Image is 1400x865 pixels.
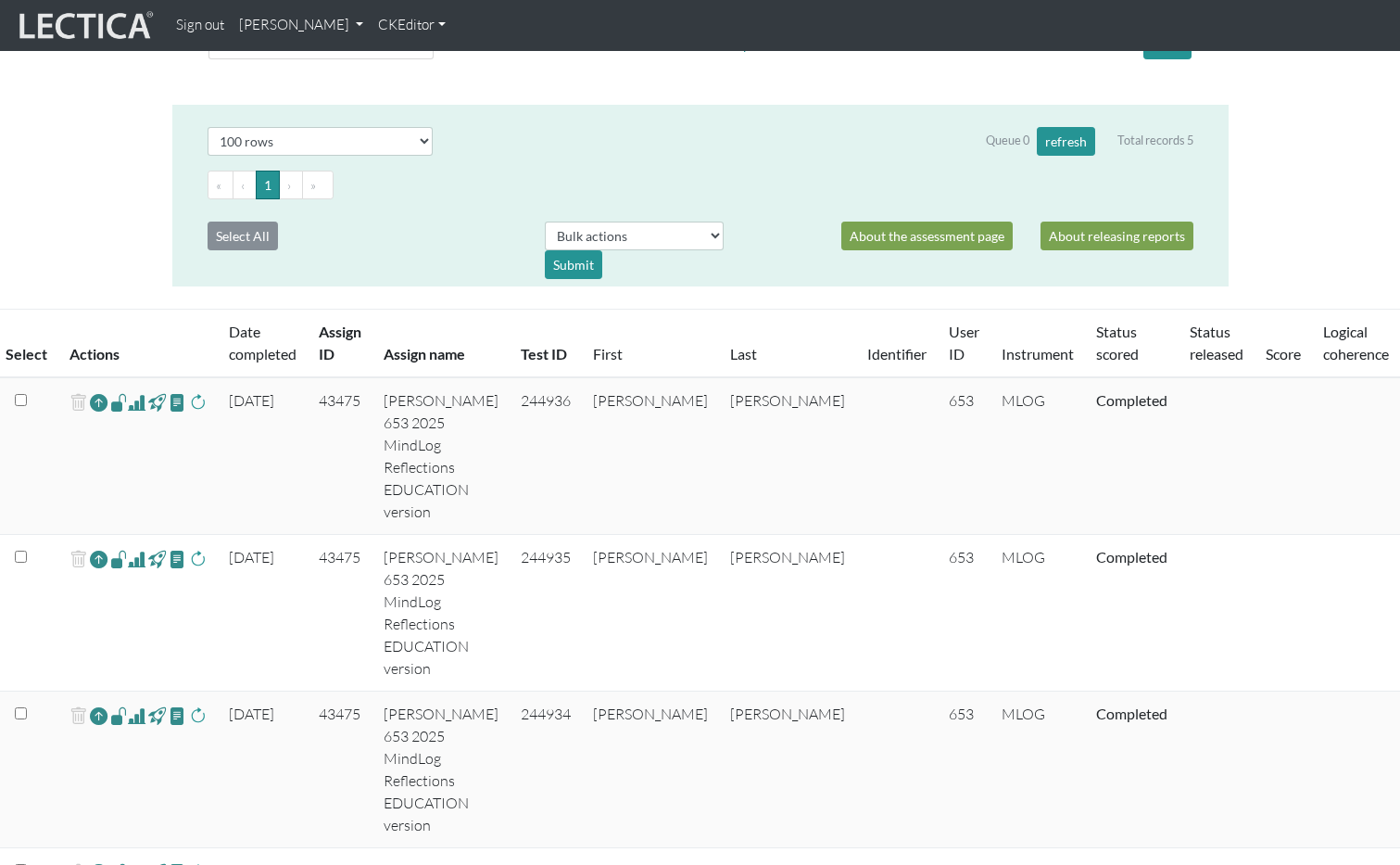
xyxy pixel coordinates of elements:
button: refresh [1037,127,1095,156]
td: MLOG [990,692,1085,848]
a: User ID [949,323,979,363]
span: view [169,705,186,726]
span: rescore [189,705,207,727]
td: [PERSON_NAME] [582,377,719,535]
td: 653 [938,692,990,848]
span: view [148,391,166,413]
span: view [169,391,186,413]
td: [PERSON_NAME] [719,535,856,692]
a: Date completed [229,323,296,363]
span: Analyst score [128,705,145,727]
td: [DATE] [218,692,308,848]
a: Reopen [90,389,107,416]
td: 43475 [308,692,372,848]
td: [PERSON_NAME] 653 2025 MindLog Reflections EDUCATION version [372,535,510,692]
span: view [169,548,186,569]
button: Select All [208,222,278,250]
span: view [148,705,166,726]
a: Reopen [90,546,107,573]
td: [PERSON_NAME] 653 2025 MindLog Reflections EDUCATION version [372,692,510,848]
a: Completed = assessment has been completed; CS scored = assessment has been CLAS scored; LS scored... [1096,391,1167,409]
td: [PERSON_NAME] [719,377,856,535]
td: 43475 [308,535,372,692]
span: view [110,548,128,569]
span: delete [69,703,87,730]
td: 244935 [510,535,582,692]
span: rescore [189,548,207,570]
a: Identifier [867,345,927,363]
a: Help [714,34,759,52]
td: 43475 [308,377,372,535]
span: delete [69,389,87,416]
a: CKEditor [371,7,453,44]
td: 653 [938,377,990,535]
td: [PERSON_NAME] [582,535,719,692]
a: Instrument [1002,345,1074,363]
td: 244936 [510,377,582,535]
td: [PERSON_NAME] [719,692,856,848]
a: About the assessment page [841,222,1013,250]
a: Completed = assessment has been completed; CS scored = assessment has been CLAS scored; LS scored... [1096,548,1167,566]
a: First [593,345,623,363]
span: view [110,705,128,726]
span: rescore [189,391,207,413]
th: Actions [58,310,218,378]
td: MLOG [990,535,1085,692]
a: Last [730,345,757,363]
a: Reopen [90,703,107,730]
td: 653 [938,535,990,692]
th: Assign ID [308,310,372,378]
span: view [110,391,128,413]
a: Completed = assessment has been completed; CS scored = assessment has been CLAS scored; LS scored... [1096,705,1167,722]
button: Go to page 1 [256,171,280,199]
a: Status scored [1096,323,1139,363]
span: view [148,548,166,569]
td: [PERSON_NAME] 653 2025 MindLog Reflections EDUCATION version [372,377,510,535]
a: Sign out [169,7,232,44]
th: Test ID [510,310,582,378]
th: Assign name [372,310,510,378]
td: [DATE] [218,377,308,535]
span: Analyst score [128,548,145,570]
td: 244934 [510,692,582,848]
span: delete [69,546,87,573]
ul: Pagination [208,171,1193,199]
td: [DATE] [218,535,308,692]
a: Score [1266,345,1301,363]
td: MLOG [990,377,1085,535]
a: [PERSON_NAME] [232,7,371,44]
a: Logical coherence [1323,323,1389,363]
img: lecticalive [15,8,154,44]
td: [PERSON_NAME] [582,692,719,848]
span: Analyst score [128,391,145,413]
a: About releasing reports [1041,222,1193,250]
div: Queue 0 Total records 5 [986,127,1193,156]
a: Status released [1190,323,1243,363]
div: Submit [545,250,602,279]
